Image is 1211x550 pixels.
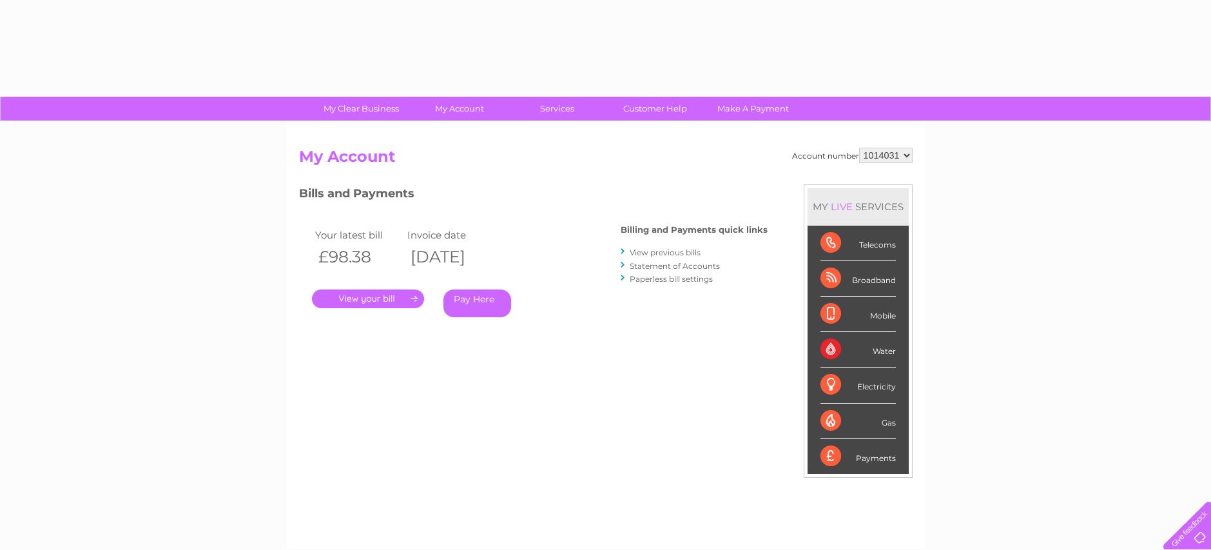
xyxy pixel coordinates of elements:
[312,226,405,244] td: Your latest bill
[404,226,497,244] td: Invoice date
[792,148,913,163] div: Account number
[820,368,896,403] div: Electricity
[312,244,405,270] th: £98.38
[299,184,768,207] h3: Bills and Payments
[820,404,896,439] div: Gas
[312,290,424,308] a: .
[630,248,701,257] a: View previous bills
[820,226,896,261] div: Telecoms
[630,261,720,271] a: Statement of Accounts
[504,97,610,121] a: Services
[820,439,896,474] div: Payments
[406,97,512,121] a: My Account
[820,332,896,368] div: Water
[602,97,708,121] a: Customer Help
[404,244,497,270] th: [DATE]
[621,225,768,235] h4: Billing and Payments quick links
[700,97,806,121] a: Make A Payment
[308,97,414,121] a: My Clear Business
[828,201,855,213] div: LIVE
[299,148,913,172] h2: My Account
[808,188,909,225] div: MY SERVICES
[820,297,896,332] div: Mobile
[820,261,896,297] div: Broadband
[630,274,713,284] a: Paperless bill settings
[443,290,511,317] a: Pay Here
